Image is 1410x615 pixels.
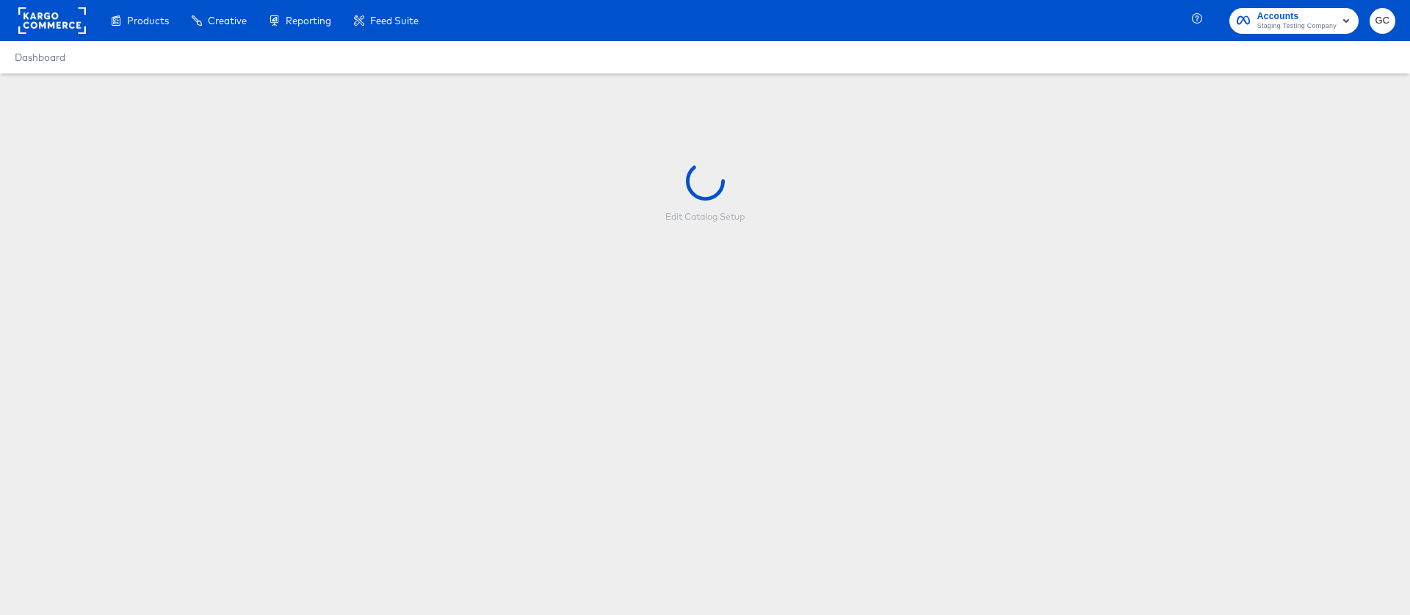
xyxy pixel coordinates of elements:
span: Creative [208,15,247,26]
span: Products [127,15,169,26]
span: Reporting [286,15,331,26]
span: Staging Testing Company [1257,21,1337,32]
button: GC [1370,8,1395,34]
span: Accounts [1257,9,1337,24]
div: Edit Catalog Setup [665,211,745,223]
span: Feed Suite [370,15,419,26]
a: Dashboard [15,51,65,63]
span: GC [1375,12,1389,29]
button: AccountsStaging Testing Company [1229,8,1359,34]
